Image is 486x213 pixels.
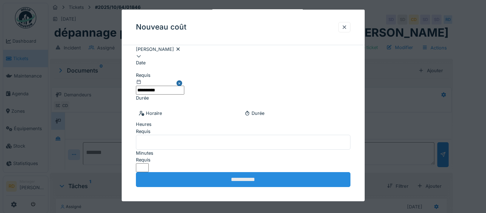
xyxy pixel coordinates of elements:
label: Date [136,59,146,66]
div: [PERSON_NAME] [136,46,350,53]
label: Minutes [136,150,153,156]
div: Durée [244,110,348,117]
div: Requis [136,72,184,79]
div: Requis [136,156,350,163]
button: Close [176,72,184,95]
div: Horaire [139,110,242,117]
label: Durée [136,95,149,101]
div: Requis [136,128,350,135]
label: Heures [136,121,152,128]
h3: Nouveau coût [136,23,186,32]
